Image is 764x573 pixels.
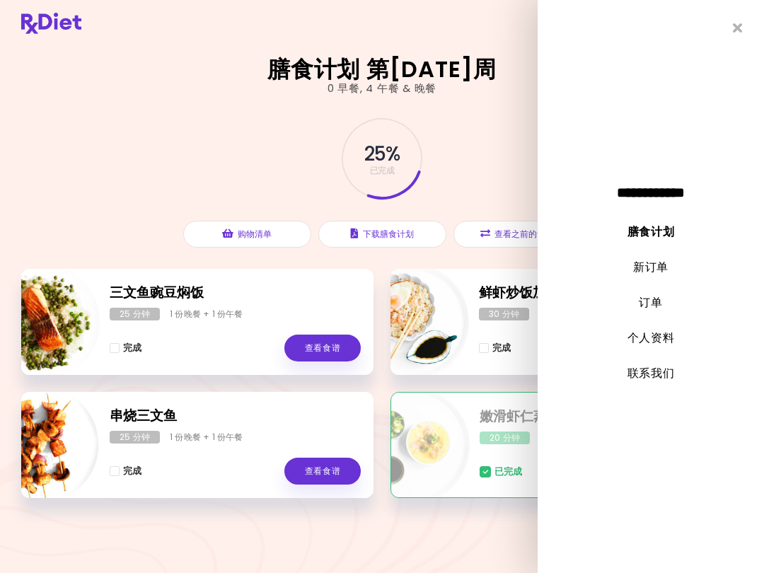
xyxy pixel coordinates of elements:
img: 膳食良方 [21,13,81,34]
a: 新订单 [633,259,668,275]
button: 下载膳食计划 [318,221,446,248]
a: 联系我们 [627,365,675,381]
a: 膳食计划 [627,224,675,240]
div: 0 早餐 , 4 午餐 & 晚餐 [328,81,436,97]
h2: 三文鱼豌豆焖饭 [110,283,361,303]
div: 1 份晚餐 + 1 份午餐 [170,308,243,320]
div: 1 份晚餐 + 1 份午餐 [170,431,243,444]
div: 25 分钟 [110,431,160,444]
div: 25 分钟 [110,308,160,320]
a: 个人资料 [627,330,675,346]
span: 已完成 [370,166,395,175]
h2: 嫩滑虾仁蒸蛋 [480,407,729,427]
button: 完成 - 鲜虾炒饭加荷包蛋 [479,340,511,357]
h2: 串烧三文鱼 [110,406,361,427]
h2: 鲜虾炒饭加荷包蛋 [479,283,730,303]
img: 信息 - 鲜虾炒饭加荷包蛋 [352,263,469,381]
div: 30 分钟 [479,308,529,320]
span: 完成 [123,465,141,477]
div: 20 分钟 [480,432,530,444]
span: 已完成 [494,466,522,477]
h2: 膳食计划 第[DATE]周 [267,58,496,81]
button: 完成 - 三文鱼豌豆焖饭 [110,340,141,357]
i: 关闭 [733,21,743,35]
a: 查看食谱 - 三文鱼豌豆焖饭 [284,335,361,361]
a: 查看食谱 - 串烧三文鱼 [284,458,361,485]
img: 信息 - 嫩滑虾仁蒸蛋 [352,387,470,504]
a: 订单 [639,294,662,311]
span: 完成 [492,342,511,354]
span: 完成 [123,342,141,354]
button: 购物清单 [183,221,311,248]
span: 25 % [364,142,400,166]
button: 完成 - 串烧三文鱼 [110,463,141,480]
button: 查看之前的食谱 [453,221,581,248]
